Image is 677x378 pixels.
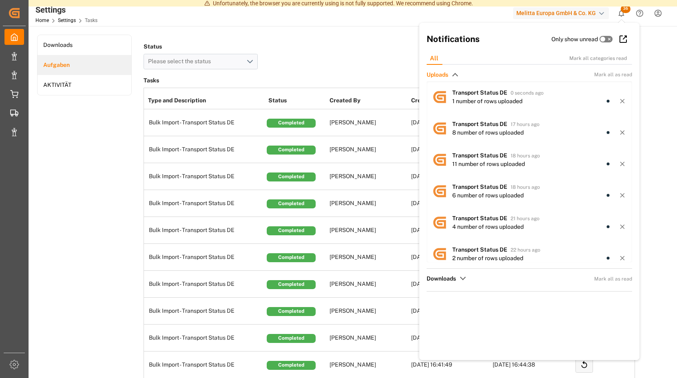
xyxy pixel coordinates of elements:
[452,246,507,253] span: Transport Status DE
[267,361,316,370] div: Completed
[427,84,452,110] img: avatar
[144,75,635,86] h3: Tasks
[409,244,491,271] td: [DATE] 13:00:11
[452,254,523,263] div: 2 number of rows uploaded
[38,75,131,95] a: AKTIVITÄT
[511,247,540,253] span: 22 hours ago
[35,4,97,16] div: Settings
[267,280,316,289] div: Completed
[38,55,131,75] a: Aufgaben
[594,275,632,283] span: Mark all as read
[427,210,452,235] img: avatar
[409,271,491,298] td: [DATE] 12:33:01
[612,4,631,22] button: show 36 new notifications
[38,35,131,55] a: Downloads
[631,4,649,22] button: Help Center
[452,215,507,221] span: Transport Status DE
[427,241,452,267] img: avatar
[144,54,258,69] button: open menu
[513,7,609,19] div: Melitta Europa GmbH & Co. KG
[144,298,266,325] td: Bulk Import - Transport Status DE
[427,175,632,207] a: avatarTransport Status DE18 hours ago6 number of rows uploaded
[621,5,631,13] span: 36
[327,190,409,217] td: [PERSON_NAME]
[452,160,525,168] div: 11 number of rows uploaded
[511,122,540,127] span: 17 hours ago
[144,325,266,351] td: Bulk Import - Transport Status DE
[327,271,409,298] td: [PERSON_NAME]
[35,18,49,23] a: Home
[427,207,632,238] a: avatarTransport Status DE21 hours ago4 number of rows uploaded
[452,152,507,159] span: Transport Status DE
[267,307,316,316] div: Completed
[427,144,632,175] a: avatarTransport Status DE18 hours ago11 number of rows uploaded
[427,115,452,141] img: avatar
[409,190,491,217] td: [DATE] 16:42:55
[594,71,632,78] span: Mark all as read
[409,298,491,325] td: [DATE] 09:35:45
[267,334,316,343] div: Completed
[327,298,409,325] td: [PERSON_NAME]
[409,163,491,190] td: [DATE] 17:00:46
[511,153,540,159] span: 18 hours ago
[409,136,491,163] td: [DATE] 17:23:47
[144,163,266,190] td: Bulk Import - Transport Status DE
[327,136,409,163] td: [PERSON_NAME]
[148,58,215,64] span: Please select the status
[267,146,316,155] div: Completed
[327,325,409,351] td: [PERSON_NAME]
[452,89,507,96] span: Transport Status DE
[327,109,409,136] td: [PERSON_NAME]
[452,183,507,190] span: Transport Status DE
[427,274,456,283] span: Downloads
[144,217,266,244] td: Bulk Import - Transport Status DE
[267,226,316,235] div: Completed
[409,325,491,351] td: [DATE] 16:38:45
[427,33,551,46] h2: Notifications
[267,253,316,262] div: Completed
[427,81,632,113] a: avatarTransport Status DE0 seconds ago1 number of rows uploaded
[409,109,491,136] td: [DATE] 11:16:23
[144,92,266,109] th: Type and Description
[511,216,540,221] span: 21 hours ago
[452,223,524,231] div: 4 number of rows uploaded
[551,35,598,44] label: Only show unread
[144,244,266,271] td: Bulk Import - Transport Status DE
[267,199,316,208] div: Completed
[409,217,491,244] td: [DATE] 13:44:26
[144,109,266,136] td: Bulk Import - Transport Status DE
[452,191,524,200] div: 6 number of rows uploaded
[427,113,632,144] a: avatarTransport Status DE17 hours ago8 number of rows uploaded
[144,190,266,217] td: Bulk Import - Transport Status DE
[267,119,316,128] div: Completed
[452,121,507,127] span: Transport Status DE
[327,217,409,244] td: [PERSON_NAME]
[58,18,76,23] a: Settings
[452,128,524,137] div: 8 number of rows uploaded
[427,238,632,270] a: avatarTransport Status DE22 hours ago2 number of rows uploaded
[511,90,544,96] span: 0 seconds ago
[452,97,522,106] div: 1 number of rows uploaded
[513,5,612,21] button: Melitta Europa GmbH & Co. KG
[144,271,266,298] td: Bulk Import - Transport Status DE
[427,147,452,172] img: avatar
[327,92,409,109] th: Created By
[569,55,635,62] div: Mark all categories read
[144,136,266,163] td: Bulk Import - Transport Status DE
[144,41,258,52] h4: Status
[427,71,448,79] span: Uploads
[409,92,491,109] th: Created At
[327,163,409,190] td: [PERSON_NAME]
[266,92,327,109] th: Status
[511,184,540,190] span: 18 hours ago
[267,172,316,181] div: Completed
[427,178,452,204] img: avatar
[423,52,445,65] div: All
[327,244,409,271] td: [PERSON_NAME]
